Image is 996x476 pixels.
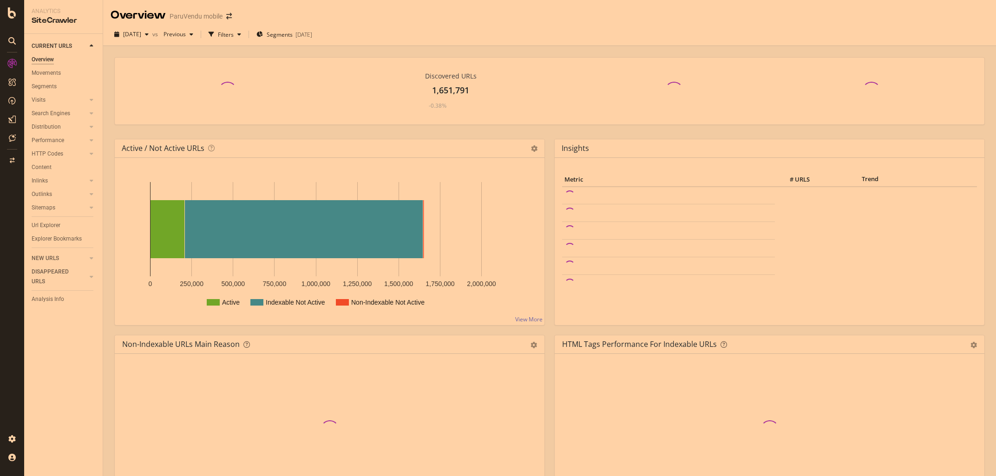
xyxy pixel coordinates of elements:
[32,136,87,145] a: Performance
[32,136,64,145] div: Performance
[295,31,312,39] div: [DATE]
[32,163,96,172] a: Content
[384,280,413,287] text: 1,500,000
[970,342,977,348] div: gear
[562,339,717,349] div: HTML Tags Performance for Indexable URLs
[123,30,141,38] span: 2025 Sep. 12th
[122,339,240,349] div: Non-Indexable URLs Main Reason
[32,109,87,118] a: Search Engines
[170,12,223,21] div: ParuVendu mobile
[221,280,245,287] text: 500,000
[515,315,543,323] a: View More
[32,254,87,263] a: NEW URLS
[180,280,203,287] text: 250,000
[429,102,446,110] div: -0.38%
[32,294,64,304] div: Analysis Info
[32,203,55,213] div: Sitemaps
[32,122,61,132] div: Distribution
[160,30,186,38] span: Previous
[32,82,57,91] div: Segments
[32,189,52,199] div: Outlinks
[218,31,234,39] div: Filters
[432,85,469,97] div: 1,651,791
[32,95,87,105] a: Visits
[32,95,46,105] div: Visits
[267,31,293,39] span: Segments
[253,27,316,42] button: Segments[DATE]
[32,176,48,186] div: Inlinks
[122,142,204,155] h4: Active / Not Active URLs
[32,122,87,132] a: Distribution
[32,68,96,78] a: Movements
[32,294,96,304] a: Analysis Info
[32,234,82,244] div: Explorer Bookmarks
[266,299,325,306] text: Indexable Not Active
[467,280,496,287] text: 2,000,000
[32,221,96,230] a: Url Explorer
[226,13,232,20] div: arrow-right-arrow-left
[531,342,537,348] div: gear
[32,55,96,65] a: Overview
[32,149,87,159] a: HTTP Codes
[425,72,477,81] div: Discovered URLs
[32,109,70,118] div: Search Engines
[222,299,240,306] text: Active
[32,7,95,15] div: Analytics
[32,254,59,263] div: NEW URLS
[812,173,928,187] th: Trend
[111,7,166,23] div: Overview
[160,27,197,42] button: Previous
[562,142,589,155] h4: Insights
[32,82,96,91] a: Segments
[32,267,79,287] div: DISAPPEARED URLS
[531,145,537,152] i: Options
[32,203,87,213] a: Sitemaps
[32,176,87,186] a: Inlinks
[301,280,330,287] text: 1,000,000
[111,27,152,42] button: [DATE]
[562,173,775,187] th: Metric
[775,173,812,187] th: # URLS
[32,15,95,26] div: SiteCrawler
[32,189,87,199] a: Outlinks
[32,41,72,51] div: CURRENT URLS
[205,27,245,42] button: Filters
[152,30,160,38] span: vs
[343,280,372,287] text: 1,250,000
[32,221,60,230] div: Url Explorer
[32,267,87,287] a: DISAPPEARED URLS
[32,68,61,78] div: Movements
[32,149,63,159] div: HTTP Codes
[32,163,52,172] div: Content
[426,280,454,287] text: 1,750,000
[263,280,287,287] text: 750,000
[32,41,87,51] a: CURRENT URLS
[351,299,425,306] text: Non-Indexable Not Active
[122,173,537,318] svg: A chart.
[32,55,54,65] div: Overview
[149,280,152,287] text: 0
[32,234,96,244] a: Explorer Bookmarks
